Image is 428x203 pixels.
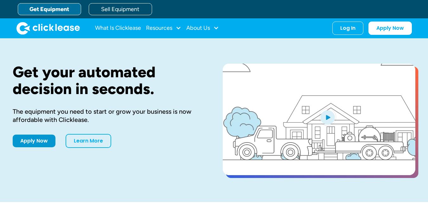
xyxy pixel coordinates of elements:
[16,22,80,35] a: home
[13,107,202,124] div: The equipment you need to start or grow your business is now affordable with Clicklease.
[16,22,80,35] img: Clicklease logo
[18,3,81,15] a: Get Equipment
[13,64,202,97] h1: Get your automated decision in seconds.
[146,22,181,35] div: Resources
[186,22,219,35] div: About Us
[340,25,355,31] div: Log In
[319,108,336,126] img: Blue play button logo on a light blue circular background
[66,134,111,148] a: Learn More
[89,3,152,15] a: Sell Equipment
[95,22,141,35] a: What Is Clicklease
[223,64,415,175] a: open lightbox
[368,22,412,35] a: Apply Now
[13,135,55,147] a: Apply Now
